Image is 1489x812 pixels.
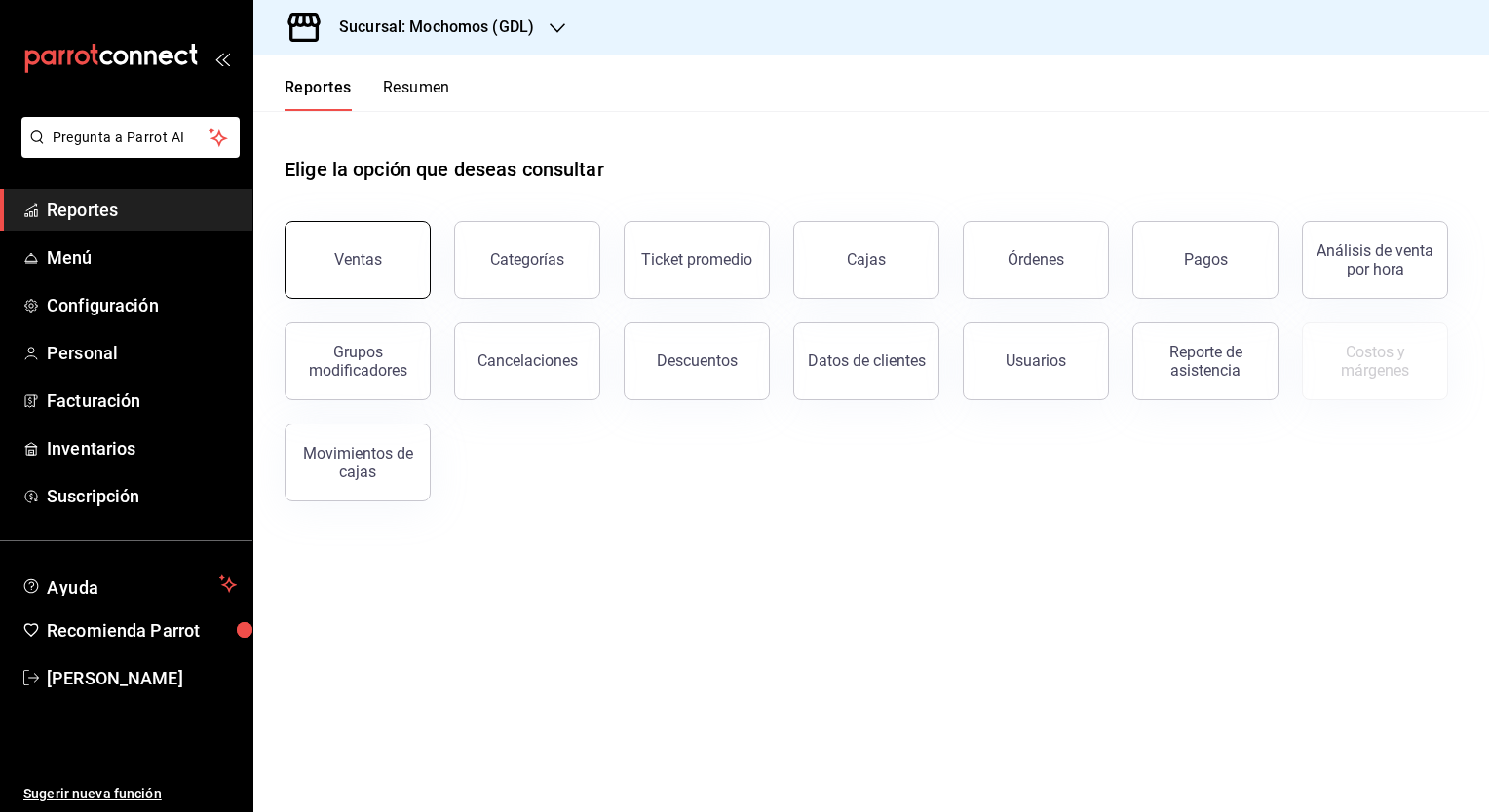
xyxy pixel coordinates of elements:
[297,444,418,481] div: Movimientos de cajas
[847,248,887,272] div: Cajas
[47,668,183,688] font: [PERSON_NAME]
[1315,241,1435,278] div: Análisis de venta por hora
[963,221,1109,299] button: Órdenes
[285,78,450,111] div: Pestañas de navegación
[1145,343,1266,380] div: Reporte de asistencia
[334,250,382,269] div: Ventas
[477,351,578,370] div: Cancelaciones
[297,343,418,380] div: Grupos modificadores
[47,343,118,363] font: Personal
[285,78,352,97] font: Reportes
[285,155,604,184] h1: Elige la opción que deseas consultar
[14,141,240,162] a: Pregunta a Parrot AI
[23,786,162,801] font: Sugerir nueva función
[1315,343,1435,380] div: Costos y márgenes
[793,221,939,299] a: Cajas
[21,117,240,158] button: Pregunta a Parrot AI
[47,486,139,506] font: Suscripción
[1006,351,1066,370] div: Usuarios
[657,351,738,370] div: Descuentos
[808,351,926,370] div: Datos de clientes
[47,438,135,459] font: Inventarios
[624,322,770,400] button: Descuentos
[454,322,600,400] button: Cancelaciones
[214,51,230,66] button: open_drawer_menu
[47,295,159,315] font: Configuración
[1132,221,1279,299] button: Pagos
[1008,250,1064,269] div: Órdenes
[285,221,431,299] button: Ventas
[285,322,431,400] button: Grupos modificadores
[1302,221,1448,299] button: Análisis de venta por hora
[47,247,93,268] font: Menú
[47,390,140,411] font: Facturación
[53,128,210,148] span: Pregunta a Parrot AI
[324,16,534,39] h3: Sucursal: Mochomos (GDL)
[47,200,118,220] font: Reportes
[963,322,1109,400] button: Usuarios
[383,78,450,111] button: Resumen
[1302,322,1448,400] button: Contrata inventarios para ver este reporte
[47,572,211,596] span: Ayuda
[1132,322,1279,400] button: Reporte de asistencia
[454,221,600,299] button: Categorías
[793,322,939,400] button: Datos de clientes
[641,250,752,269] div: Ticket promedio
[624,221,770,299] button: Ticket promedio
[490,250,564,269] div: Categorías
[1184,250,1228,269] div: Pagos
[47,620,200,641] font: Recomienda Parrot
[285,424,431,501] button: Movimientos de cajas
